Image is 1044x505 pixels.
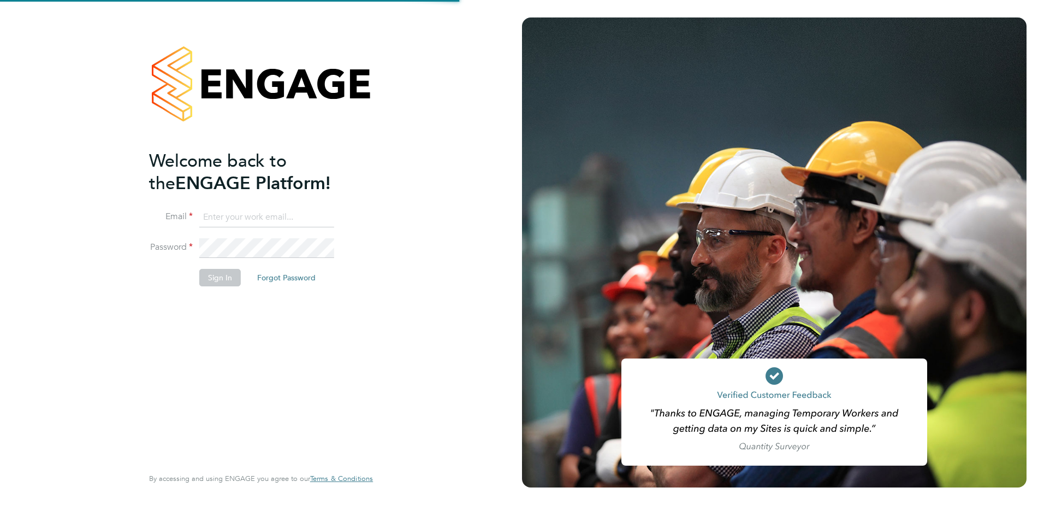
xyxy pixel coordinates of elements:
h2: ENGAGE Platform! [149,150,362,195]
span: Terms & Conditions [310,474,373,483]
button: Forgot Password [248,269,324,286]
label: Password [149,242,193,253]
span: Welcome back to the [149,150,287,194]
label: Email [149,211,193,222]
a: Terms & Conditions [310,474,373,483]
input: Enter your work email... [199,208,334,227]
span: By accessing and using ENGAGE you agree to our [149,474,373,483]
button: Sign In [199,269,241,286]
